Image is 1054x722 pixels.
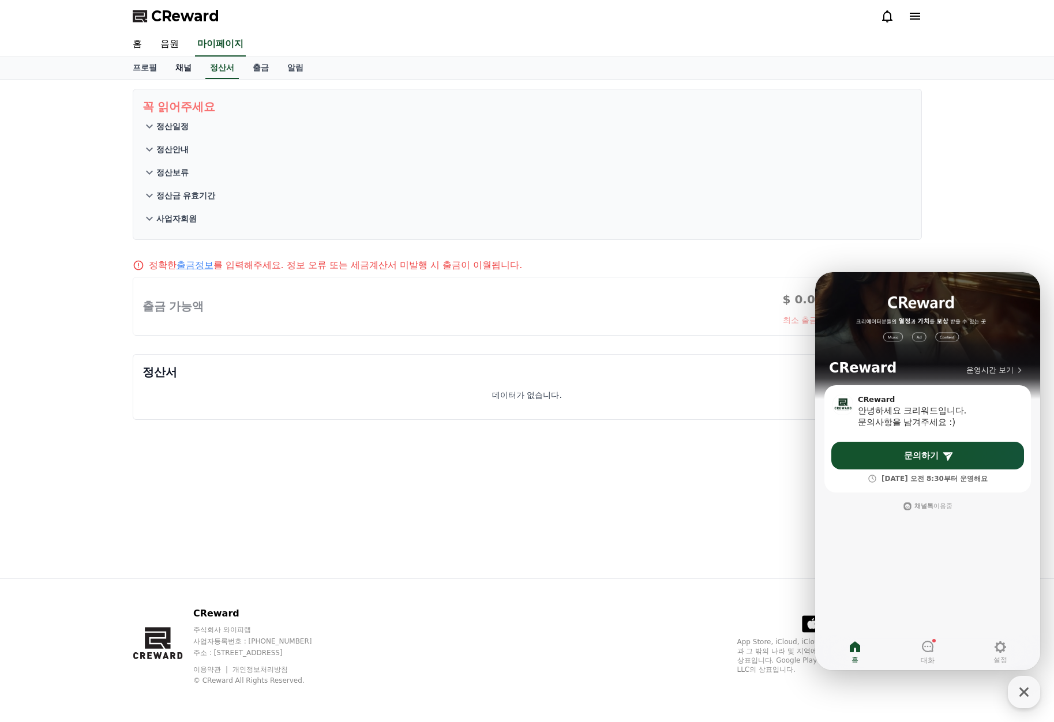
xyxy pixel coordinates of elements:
[156,190,216,201] p: 정산금 유효기간
[142,161,912,184] button: 정산보류
[156,144,189,155] p: 정산안내
[133,7,219,25] a: CReward
[142,115,912,138] button: 정산일정
[142,207,912,230] button: 사업자회원
[193,607,334,621] p: CReward
[123,32,151,57] a: 홈
[232,665,288,674] a: 개인정보처리방침
[815,272,1040,670] iframe: Channel chat
[142,364,912,380] p: 정산서
[193,625,334,634] p: 주식회사 와이피랩
[177,260,213,270] a: 출금정보
[205,57,239,79] a: 정산서
[278,57,313,79] a: 알림
[193,665,230,674] a: 이용약관
[492,389,562,401] p: 데이터가 없습니다.
[142,138,912,161] button: 정산안내
[142,99,912,115] p: 꼭 읽어주세요
[151,7,219,25] span: CReward
[166,57,201,79] a: 채널
[151,32,188,57] a: 음원
[193,676,334,685] p: © CReward All Rights Reserved.
[142,184,912,207] button: 정산금 유효기간
[193,637,334,646] p: 사업자등록번호 : [PHONE_NUMBER]
[156,213,197,224] p: 사업자회원
[156,167,189,178] p: 정산보류
[156,121,189,132] p: 정산일정
[123,57,166,79] a: 프로필
[243,57,278,79] a: 출금
[195,32,246,57] a: 마이페이지
[737,637,922,674] p: App Store, iCloud, iCloud Drive 및 iTunes Store는 미국과 그 밖의 나라 및 지역에서 등록된 Apple Inc.의 서비스 상표입니다. Goo...
[149,258,523,272] p: 정확한 를 입력해주세요. 정보 오류 또는 세금계산서 미발행 시 출금이 이월됩니다.
[193,648,334,657] p: 주소 : [STREET_ADDRESS]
